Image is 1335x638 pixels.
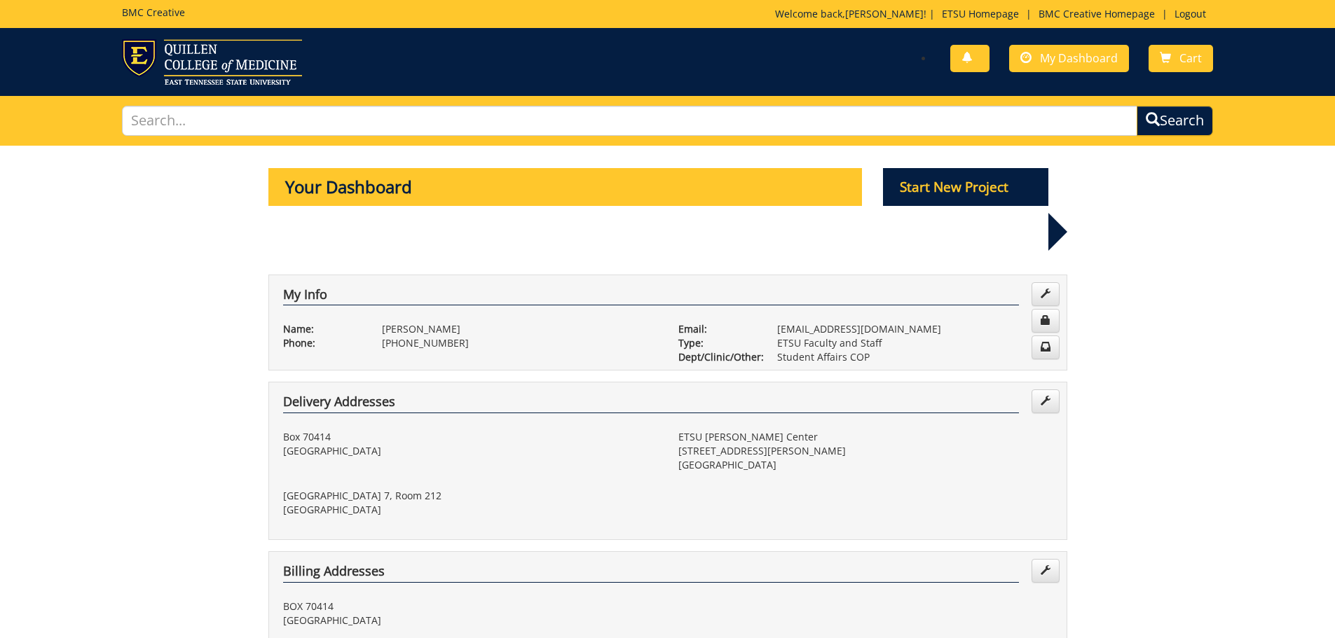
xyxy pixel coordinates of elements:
[268,168,863,206] p: Your Dashboard
[1032,7,1162,20] a: BMC Creative Homepage
[775,7,1213,21] p: Welcome back, ! | | |
[283,336,361,350] p: Phone:
[122,39,302,85] img: ETSU logo
[1137,106,1213,136] button: Search
[1040,50,1118,66] span: My Dashboard
[883,168,1048,206] p: Start New Project
[1149,45,1213,72] a: Cart
[283,395,1019,413] h4: Delivery Addresses
[283,503,657,517] p: [GEOGRAPHIC_DATA]
[777,336,1053,350] p: ETSU Faculty and Staff
[1032,309,1060,333] a: Change Password
[777,350,1053,364] p: Student Affairs COP
[1032,282,1060,306] a: Edit Info
[283,489,657,503] p: [GEOGRAPHIC_DATA] 7, Room 212
[845,7,924,20] a: [PERSON_NAME]
[678,430,1053,444] p: ETSU [PERSON_NAME] Center
[678,350,756,364] p: Dept/Clinic/Other:
[678,444,1053,458] p: [STREET_ADDRESS][PERSON_NAME]
[382,336,657,350] p: [PHONE_NUMBER]
[283,613,657,627] p: [GEOGRAPHIC_DATA]
[283,564,1019,583] h4: Billing Addresses
[1032,389,1060,413] a: Edit Addresses
[283,444,657,458] p: [GEOGRAPHIC_DATA]
[382,322,657,336] p: [PERSON_NAME]
[1179,50,1202,66] span: Cart
[283,322,361,336] p: Name:
[777,322,1053,336] p: [EMAIL_ADDRESS][DOMAIN_NAME]
[678,322,756,336] p: Email:
[678,336,756,350] p: Type:
[283,288,1019,306] h4: My Info
[1032,559,1060,583] a: Edit Addresses
[283,430,657,444] p: Box 70414
[1032,335,1060,359] a: Change Communication Preferences
[122,7,185,18] h5: BMC Creative
[1168,7,1213,20] a: Logout
[1009,45,1129,72] a: My Dashboard
[678,458,1053,472] p: [GEOGRAPHIC_DATA]
[283,599,657,613] p: BOX 70414
[935,7,1026,20] a: ETSU Homepage
[122,106,1138,136] input: Search...
[883,181,1048,195] a: Start New Project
